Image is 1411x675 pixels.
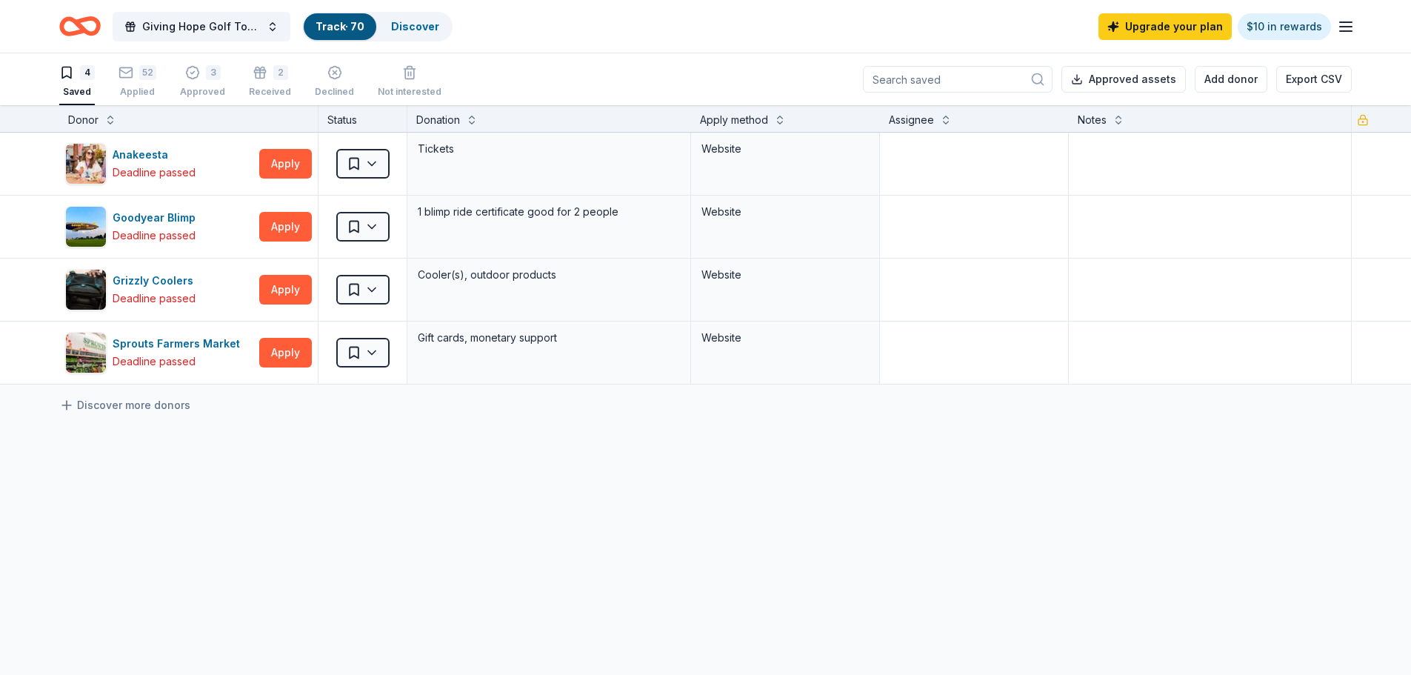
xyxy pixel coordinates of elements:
[113,164,196,182] div: Deadline passed
[180,86,225,98] div: Approved
[318,105,407,132] div: Status
[700,111,768,129] div: Apply method
[59,9,101,44] a: Home
[66,207,106,247] img: Image for Goodyear Blimp
[59,396,190,414] a: Discover more donors
[80,65,95,80] div: 4
[315,86,354,98] div: Declined
[249,86,291,98] div: Received
[113,209,201,227] div: Goodyear Blimp
[316,20,364,33] a: Track· 70
[68,111,99,129] div: Donor
[273,65,288,80] div: 2
[416,202,681,222] div: 1 blimp ride certificate good for 2 people
[113,146,196,164] div: Anakeesta
[701,329,869,347] div: Website
[66,144,106,184] img: Image for Anakeesta
[315,59,354,105] button: Declined
[113,353,196,370] div: Deadline passed
[416,111,460,129] div: Donation
[65,143,253,184] button: Image for AnakeestaAnakeestaDeadline passed
[113,272,199,290] div: Grizzly Coolers
[113,12,290,41] button: Giving Hope Golf Tournament
[701,266,869,284] div: Website
[416,327,681,348] div: Gift cards, monetary support
[391,20,439,33] a: Discover
[113,335,246,353] div: Sprouts Farmers Market
[302,12,453,41] button: Track· 70Discover
[59,59,95,105] button: 4Saved
[249,59,291,105] button: 2Received
[378,59,441,105] button: Not interested
[416,139,681,159] div: Tickets
[139,65,156,80] div: 52
[113,227,196,245] div: Deadline passed
[1061,66,1186,93] button: Approved assets
[66,333,106,373] img: Image for Sprouts Farmers Market
[59,86,95,98] div: Saved
[1078,111,1107,129] div: Notes
[119,86,156,98] div: Applied
[701,203,869,221] div: Website
[119,59,156,105] button: 52Applied
[65,269,253,310] button: Image for Grizzly CoolersGrizzly CoolersDeadline passed
[65,332,253,373] button: Image for Sprouts Farmers MarketSprouts Farmers MarketDeadline passed
[259,275,312,305] button: Apply
[259,149,312,179] button: Apply
[65,206,253,247] button: Image for Goodyear BlimpGoodyear BlimpDeadline passed
[378,86,441,98] div: Not interested
[1098,13,1232,40] a: Upgrade your plan
[259,212,312,242] button: Apply
[180,59,225,105] button: 3Approved
[206,65,221,80] div: 3
[142,18,261,36] span: Giving Hope Golf Tournament
[259,338,312,368] button: Apply
[416,265,681,285] div: Cooler(s), outdoor products
[1195,66,1267,93] button: Add donor
[889,111,934,129] div: Assignee
[1238,13,1331,40] a: $10 in rewards
[701,140,869,158] div: Website
[66,270,106,310] img: Image for Grizzly Coolers
[113,290,196,307] div: Deadline passed
[863,66,1053,93] input: Search saved
[1276,66,1352,93] button: Export CSV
